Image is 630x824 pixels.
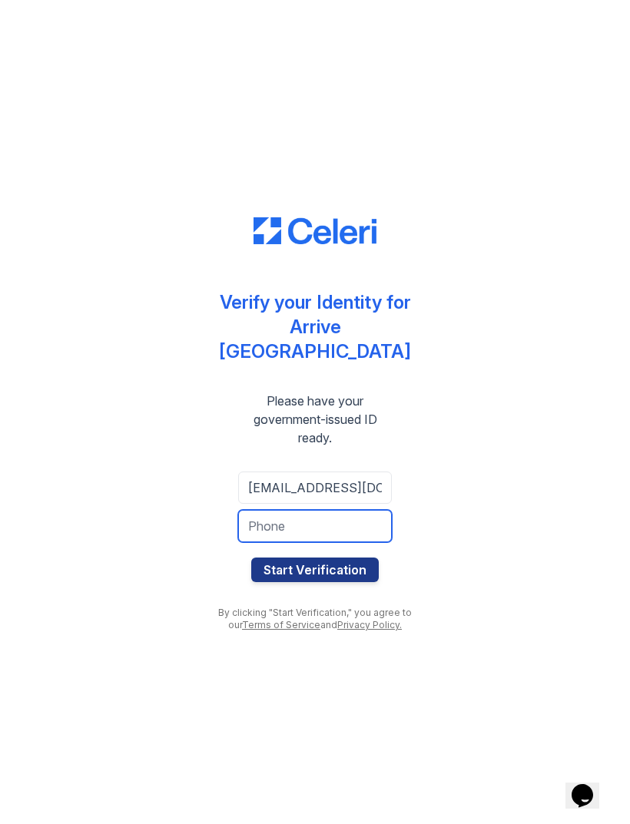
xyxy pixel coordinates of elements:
input: Phone [238,510,392,542]
input: Email [238,472,392,504]
button: Start Verification [251,558,379,582]
a: Terms of Service [242,619,320,630]
iframe: chat widget [565,763,615,809]
div: By clicking "Start Verification," you agree to our and [207,607,423,631]
a: Privacy Policy. [337,619,402,630]
div: Please have your government-issued ID ready. [207,392,423,447]
div: Verify your Identity for Arrive [GEOGRAPHIC_DATA] [207,290,423,364]
img: CE_Logo_Blue-a8612792a0a2168367f1c8372b55b34899dd931a85d93a1a3d3e32e68fde9ad4.png [254,217,376,245]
